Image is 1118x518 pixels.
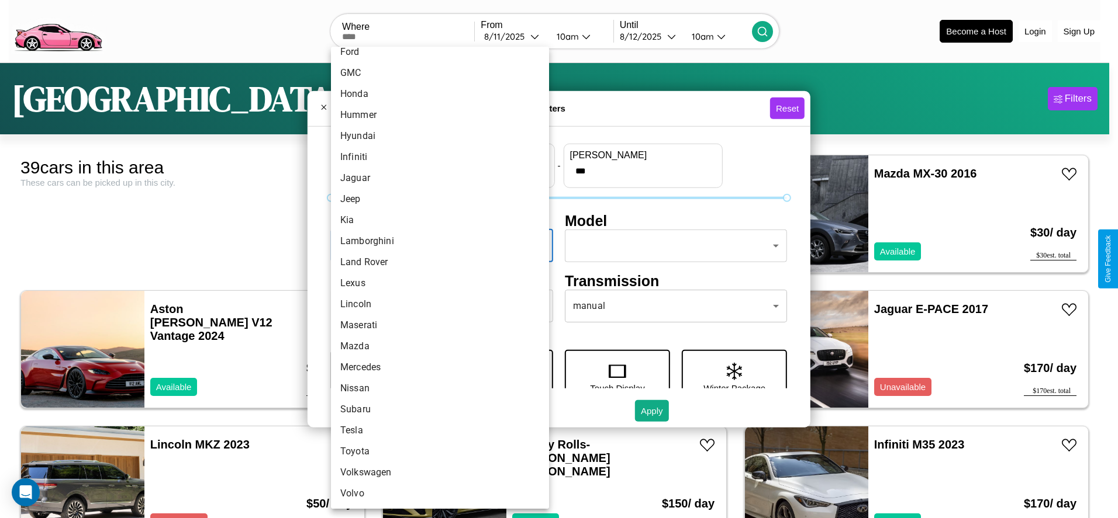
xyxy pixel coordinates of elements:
[331,252,549,273] li: Land Rover
[331,41,549,62] li: Ford
[331,399,549,420] li: Subaru
[331,273,549,294] li: Lexus
[331,294,549,315] li: Lincoln
[331,378,549,399] li: Nissan
[331,62,549,84] li: GMC
[331,336,549,357] li: Mazda
[1104,235,1112,283] div: Give Feedback
[331,462,549,483] li: Volkswagen
[331,168,549,189] li: Jaguar
[331,483,549,504] li: Volvo
[331,357,549,378] li: Mercedes
[331,105,549,126] li: Hummer
[331,189,549,210] li: Jeep
[331,84,549,105] li: Honda
[331,147,549,168] li: Infiniti
[331,441,549,462] li: Toyota
[331,210,549,231] li: Kia
[331,231,549,252] li: Lamborghini
[331,126,549,147] li: Hyundai
[331,420,549,441] li: Tesla
[12,478,40,506] div: Open Intercom Messenger
[331,315,549,336] li: Maserati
